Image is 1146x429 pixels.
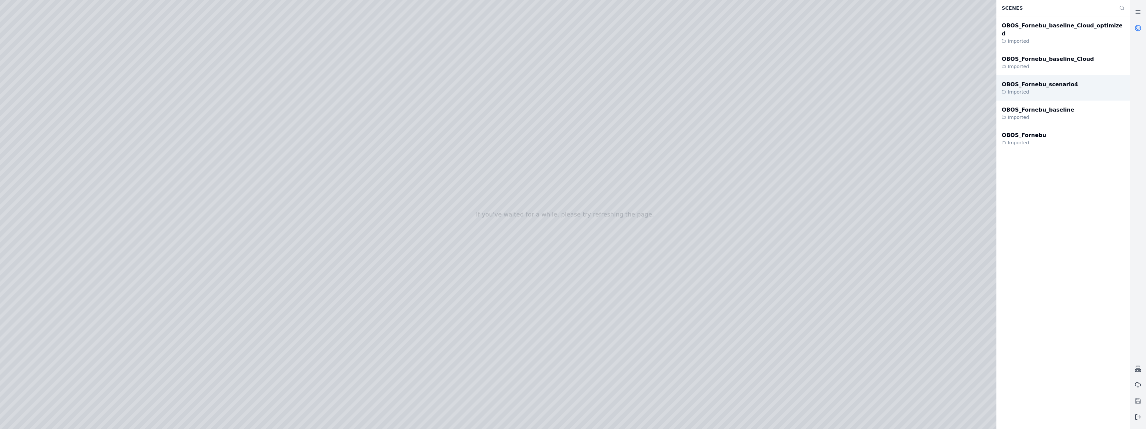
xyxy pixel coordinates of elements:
[1002,81,1078,89] div: OBOS_Fornebu_scenario4
[1002,114,1074,121] div: Imported
[1002,131,1046,139] div: OBOS_Fornebu
[1002,38,1125,44] div: Imported
[998,2,1115,14] div: Scenes
[1002,55,1094,63] div: OBOS_Fornebu_baseline_Cloud
[1002,106,1074,114] div: OBOS_Fornebu_baseline
[1002,89,1078,95] div: Imported
[1002,139,1046,146] div: Imported
[1002,22,1125,38] div: OBOS_Fornebu_baseline_Cloud_optimized
[1002,63,1094,70] div: Imported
